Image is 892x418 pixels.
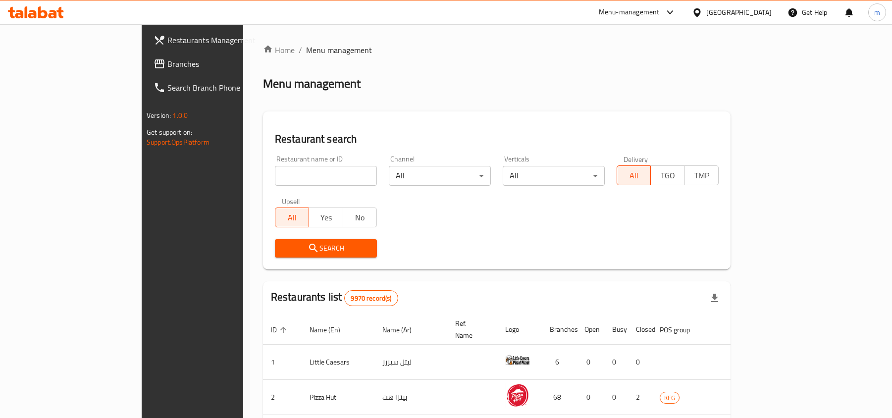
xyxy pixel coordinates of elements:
label: Upsell [282,198,300,205]
div: [GEOGRAPHIC_DATA] [706,7,772,18]
span: No [347,210,373,225]
div: All [503,166,605,186]
a: Search Branch Phone [146,76,291,100]
h2: Restaurant search [275,132,719,147]
td: Little Caesars [302,345,374,380]
h2: Menu management [263,76,361,92]
th: Closed [628,314,652,345]
span: KFG [660,392,679,404]
td: 2 [628,380,652,415]
span: All [279,210,305,225]
span: Name (En) [310,324,353,336]
a: Branches [146,52,291,76]
div: Menu-management [599,6,660,18]
td: 0 [577,380,604,415]
td: 0 [604,345,628,380]
span: Get support on: [147,126,192,139]
span: Restaurants Management [167,34,283,46]
div: Export file [703,286,727,310]
nav: breadcrumb [263,44,731,56]
span: TMP [689,168,715,183]
td: بيتزا هت [374,380,447,415]
span: Name (Ar) [382,324,424,336]
span: TGO [655,168,681,183]
span: Search Branch Phone [167,82,283,94]
a: Support.OpsPlatform [147,136,210,149]
td: 0 [577,345,604,380]
td: ليتل سيزرز [374,345,447,380]
span: Search [283,242,369,255]
li: / [299,44,302,56]
span: POS group [660,324,703,336]
td: 68 [542,380,577,415]
td: 6 [542,345,577,380]
span: All [621,168,647,183]
span: Yes [313,210,339,225]
div: All [389,166,491,186]
td: 0 [628,345,652,380]
button: All [275,208,309,227]
input: Search for restaurant name or ID.. [275,166,377,186]
span: Ref. Name [455,317,485,341]
img: Pizza Hut [505,383,530,408]
th: Busy [604,314,628,345]
button: All [617,165,651,185]
span: m [874,7,880,18]
button: Search [275,239,377,258]
td: Pizza Hut [302,380,374,415]
span: Menu management [306,44,372,56]
button: Yes [309,208,343,227]
span: ID [271,324,290,336]
span: 9970 record(s) [345,294,397,303]
span: 1.0.0 [172,109,188,122]
th: Open [577,314,604,345]
th: Branches [542,314,577,345]
div: Total records count [344,290,398,306]
th: Logo [497,314,542,345]
img: Little Caesars [505,348,530,372]
a: Restaurants Management [146,28,291,52]
span: Branches [167,58,283,70]
button: No [343,208,377,227]
span: Version: [147,109,171,122]
button: TGO [650,165,684,185]
td: 0 [604,380,628,415]
button: TMP [684,165,719,185]
label: Delivery [624,156,648,162]
h2: Restaurants list [271,290,398,306]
